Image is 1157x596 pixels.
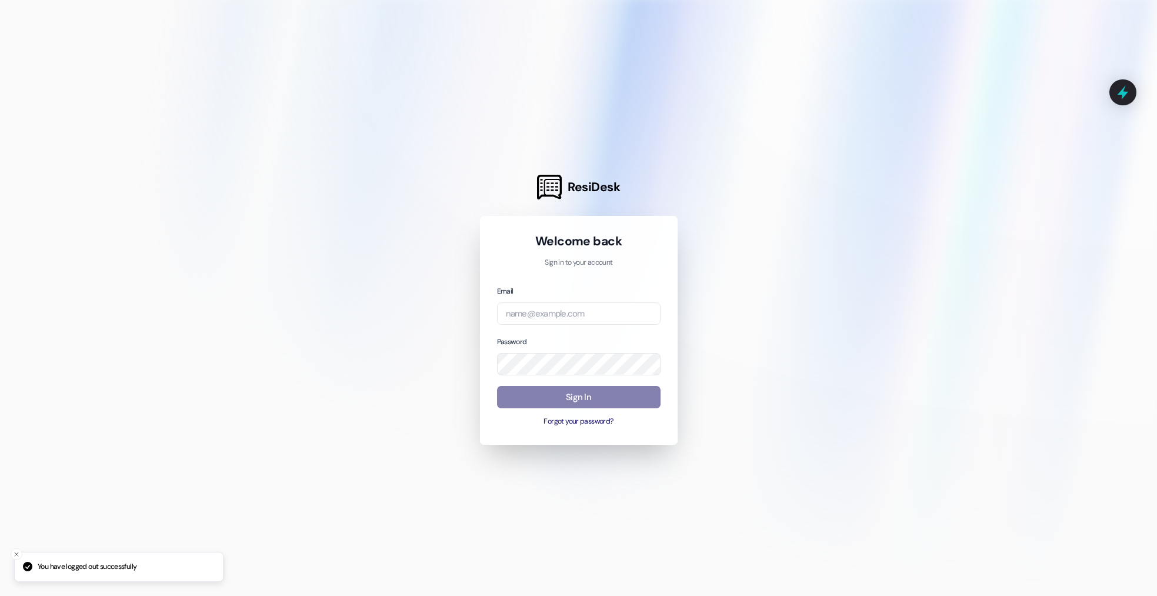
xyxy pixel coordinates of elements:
[38,562,136,572] p: You have logged out successfully
[497,302,661,325] input: name@example.com
[497,287,514,296] label: Email
[497,337,527,347] label: Password
[497,386,661,409] button: Sign In
[11,548,22,560] button: Close toast
[497,258,661,268] p: Sign in to your account
[537,175,562,199] img: ResiDesk Logo
[497,233,661,249] h1: Welcome back
[568,179,620,195] span: ResiDesk
[497,417,661,427] button: Forgot your password?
